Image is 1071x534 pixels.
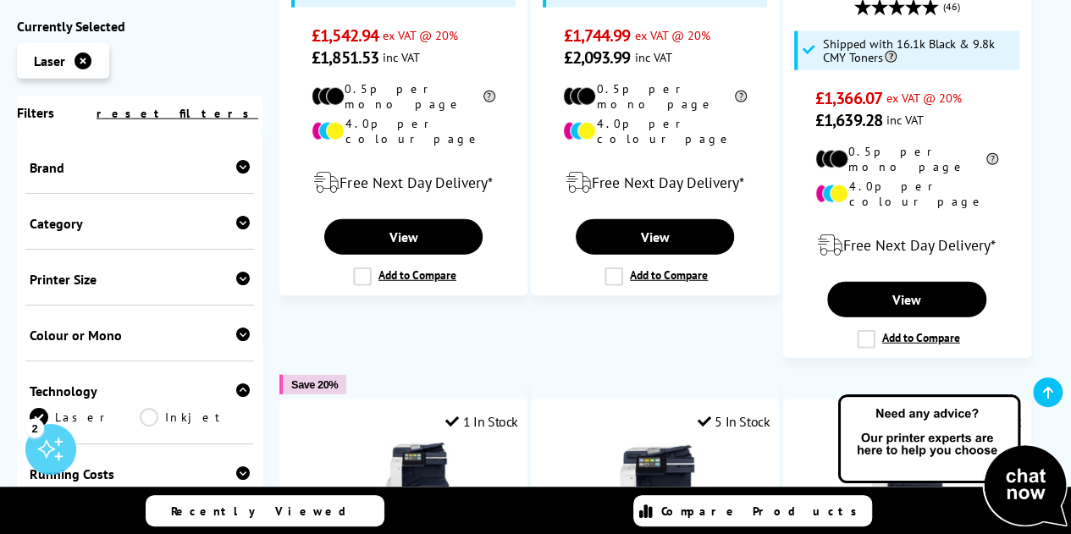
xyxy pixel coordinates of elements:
[815,87,882,109] span: £1,366.07
[140,407,250,426] a: Inkjet
[34,52,65,69] span: Laser
[834,392,1071,531] img: Open Live Chat window
[279,375,346,394] button: Save 20%
[634,27,709,43] span: ex VAT @ 20%
[30,407,140,426] a: Laser
[540,159,770,206] div: modal_delivery
[633,495,872,526] a: Compare Products
[30,465,250,482] div: Running Costs
[17,103,54,120] span: Filters
[563,116,747,146] li: 4.0p per colour page
[30,270,250,287] div: Printer Size
[383,27,458,43] span: ex VAT @ 20%
[886,112,924,128] span: inc VAT
[30,382,250,399] div: Technology
[605,267,708,286] label: Add to Compare
[324,219,483,255] a: View
[17,17,262,34] div: Currently Selected
[30,326,250,343] div: Colour or Mono
[857,330,960,349] label: Add to Compare
[171,504,363,519] span: Recently Viewed
[383,49,420,65] span: inc VAT
[792,222,1022,269] div: modal_delivery
[815,144,999,174] li: 0.5p per mono page
[698,413,770,430] div: 5 In Stock
[827,282,985,317] a: View
[25,418,44,437] div: 2
[563,81,747,112] li: 0.5p per mono page
[312,116,495,146] li: 4.0p per colour page
[661,504,866,519] span: Compare Products
[822,37,1014,64] span: Shipped with 16.1k Black & 9.8k CMY Toners
[445,413,518,430] div: 1 In Stock
[563,47,630,69] span: £2,093.99
[291,378,338,391] span: Save 20%
[146,495,384,526] a: Recently Viewed
[312,25,378,47] span: £1,542.94
[815,179,999,209] li: 4.0p per colour page
[30,214,250,231] div: Category
[576,219,734,255] a: View
[312,81,495,112] li: 0.5p per mono page
[289,159,518,206] div: modal_delivery
[97,105,258,120] a: reset filters
[886,90,962,106] span: ex VAT @ 20%
[30,158,250,175] div: Brand
[563,25,630,47] span: £1,744.99
[312,47,378,69] span: £1,851.53
[634,49,671,65] span: inc VAT
[353,267,456,286] label: Add to Compare
[815,109,882,131] span: £1,639.28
